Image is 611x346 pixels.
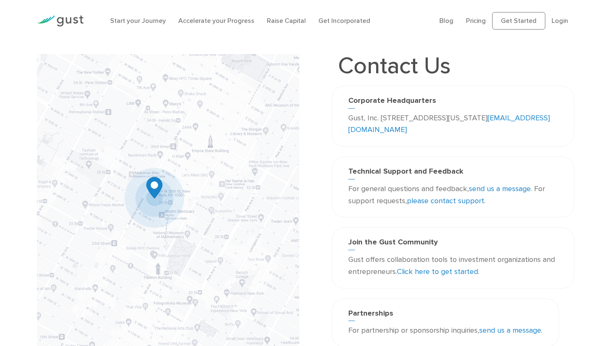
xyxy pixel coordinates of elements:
[348,167,558,179] h3: Technical Support and Feedback
[348,183,558,207] p: For general questions and feedback, . For support requests, .
[407,197,484,205] a: please contact support
[318,17,370,25] a: Get Incorporated
[469,184,531,193] a: send us a message
[466,17,486,25] a: Pricing
[348,112,558,137] p: Gust, Inc. [STREET_ADDRESS][US_STATE]
[348,254,558,278] p: Gust offers collaboration tools to investment organizations and entrepreneurs. .
[439,17,453,25] a: Blog
[552,17,568,25] a: Login
[479,326,541,335] a: send us a message
[332,54,457,77] h1: Contact Us
[348,325,542,337] p: For partnership or sponsorship inquiries, .
[267,17,306,25] a: Raise Capital
[37,15,84,27] img: Gust Logo
[492,12,545,30] a: Get Started
[178,17,254,25] a: Accelerate your Progress
[110,17,166,25] a: Start your Journey
[348,238,558,250] h3: Join the Gust Community
[397,267,478,276] a: Click here to get started
[348,96,558,109] h3: Corporate Headquarters
[348,309,542,321] h3: Partnerships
